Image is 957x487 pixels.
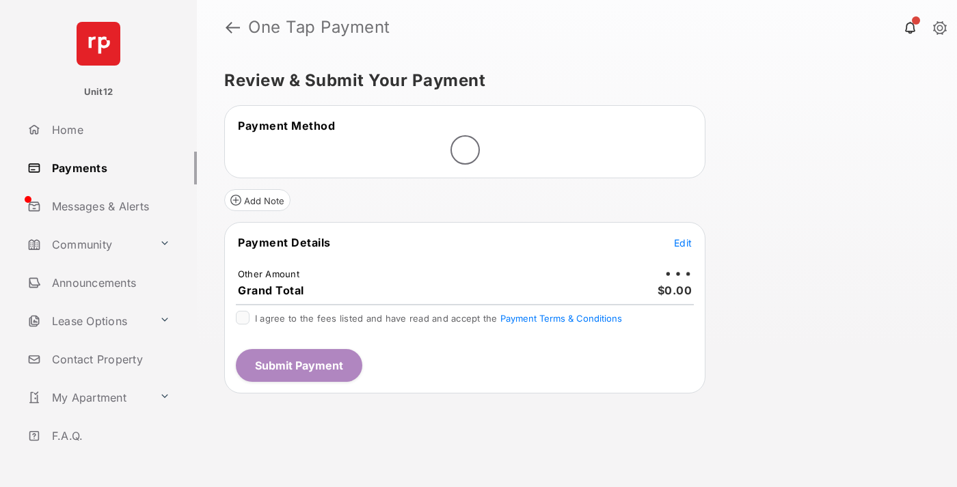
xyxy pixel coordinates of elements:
[22,343,197,376] a: Contact Property
[22,266,197,299] a: Announcements
[22,152,197,184] a: Payments
[674,236,692,249] button: Edit
[22,381,154,414] a: My Apartment
[237,268,300,280] td: Other Amount
[238,283,304,297] span: Grand Total
[500,313,622,324] button: I agree to the fees listed and have read and accept the
[22,228,154,261] a: Community
[238,236,331,249] span: Payment Details
[674,237,692,249] span: Edit
[22,305,154,337] a: Lease Options
[236,349,362,382] button: Submit Payment
[248,19,390,36] strong: One Tap Payment
[84,85,113,99] p: Unit12
[224,72,919,89] h5: Review & Submit Your Payment
[238,119,335,133] span: Payment Method
[224,189,291,211] button: Add Note
[658,283,692,297] span: $0.00
[77,22,120,66] img: svg+xml;base64,PHN2ZyB4bWxucz0iaHR0cDovL3d3dy53My5vcmcvMjAwMC9zdmciIHdpZHRoPSI2NCIgaGVpZ2h0PSI2NC...
[22,419,197,452] a: F.A.Q.
[22,190,197,223] a: Messages & Alerts
[255,313,622,324] span: I agree to the fees listed and have read and accept the
[22,113,197,146] a: Home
